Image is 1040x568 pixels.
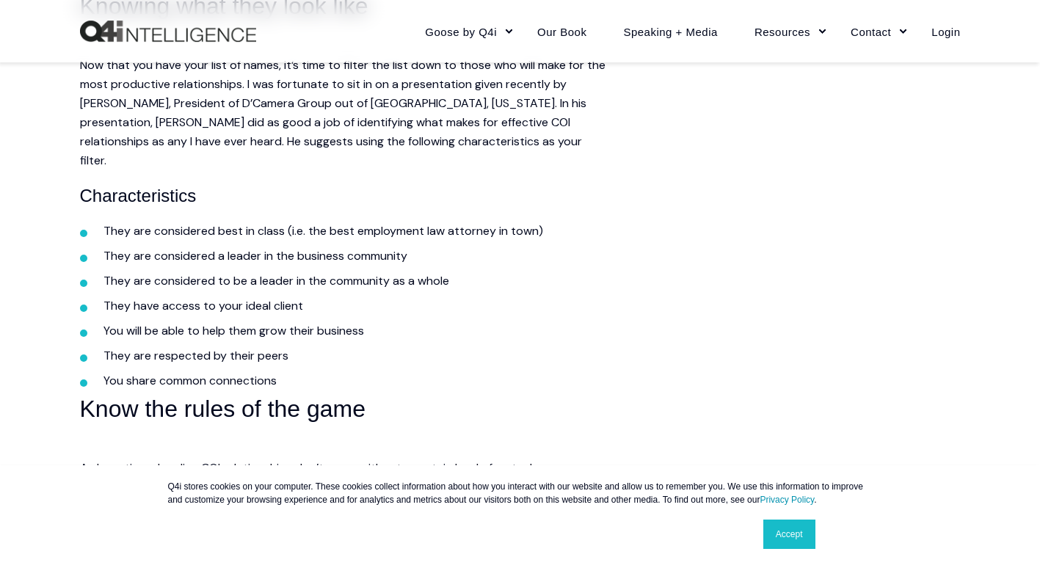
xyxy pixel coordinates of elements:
[80,21,256,43] a: Back to Home
[80,440,608,516] p: As I mentioned earlier, COI relationships don’t come without a certain level of mutual understand...
[80,37,608,170] p: Now that you have your list of names, it’s time to filter the list down to those who will make fo...
[80,182,608,210] h4: Characteristics
[103,272,608,291] li: They are considered to be a leader in the community as a whole
[103,222,608,241] li: They are considered best in class (i.e. the best employment law attorney in town)
[103,346,608,365] li: They are respected by their peers
[760,495,814,505] a: Privacy Policy
[103,321,608,341] li: You will be able to help them grow their business
[80,21,256,43] img: Q4intelligence, LLC logo
[763,520,815,549] a: Accept
[103,247,608,266] li: They are considered a leader in the business community
[103,371,608,390] li: You share common connections
[103,296,608,316] li: They have access to your ideal client
[80,396,366,422] span: Know the rules of the game
[168,480,873,506] p: Q4i stores cookies on your computer. These cookies collect information about how you interact wit...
